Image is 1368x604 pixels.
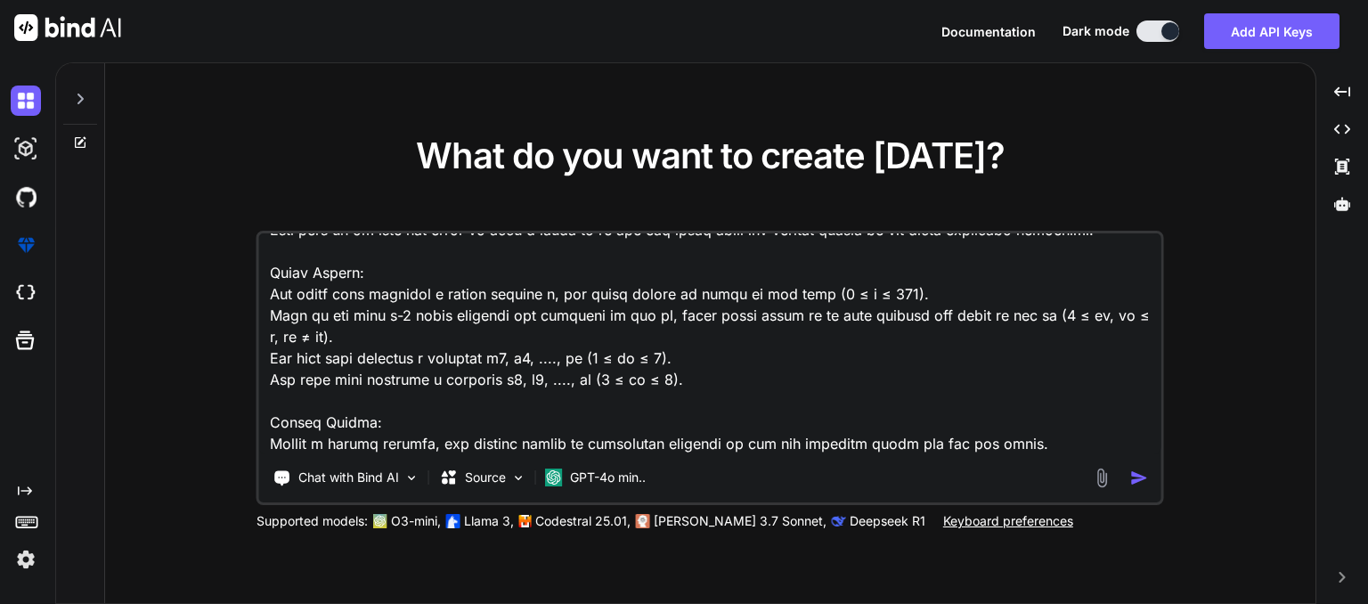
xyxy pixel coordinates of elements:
p: Source [465,469,506,486]
span: What do you want to create [DATE]? [416,134,1005,177]
button: Add API Keys [1204,13,1339,49]
p: Supported models: [256,512,368,530]
img: darkAi-studio [11,134,41,164]
img: cloudideIcon [11,278,41,308]
p: GPT-4o min.. [570,469,646,486]
p: Deepseek R1 [850,512,925,530]
p: Chat with Bind AI [298,469,399,486]
img: githubDark [11,182,41,212]
img: claude [832,514,846,528]
p: O3-mini, [391,512,441,530]
textarea: Lor ips dolor si ametconsec adip el seddo. Eiu temp inc u labor etd mag aliqu eni adminim ve 8, 7... [259,233,1161,454]
span: Documentation [941,24,1036,39]
p: Codestral 25.01, [535,512,631,530]
img: Mistral-AI [519,515,532,527]
img: icon [1130,469,1149,487]
img: Pick Models [511,470,526,486]
img: darkChat [11,86,41,116]
button: Documentation [941,22,1036,41]
img: Llama2 [446,514,460,528]
p: Llama 3, [464,512,514,530]
span: Dark mode [1063,22,1129,40]
img: claude [636,514,650,528]
p: [PERSON_NAME] 3.7 Sonnet, [654,512,826,530]
img: Bind AI [14,14,121,41]
p: Keyboard preferences [943,512,1073,530]
img: Pick Tools [404,470,419,486]
img: GPT-4o mini [545,469,563,486]
img: settings [11,544,41,575]
img: GPT-4 [373,514,387,528]
img: premium [11,230,41,260]
img: attachment [1092,468,1112,488]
